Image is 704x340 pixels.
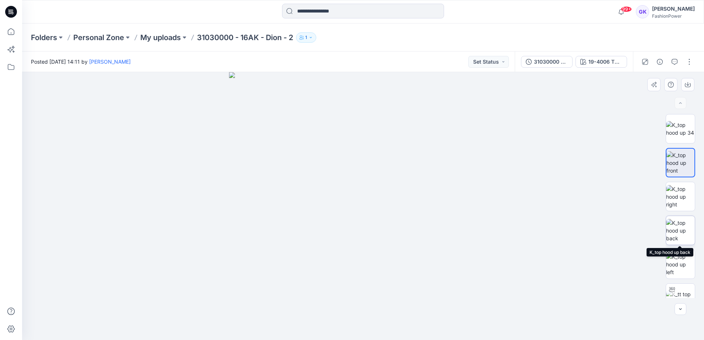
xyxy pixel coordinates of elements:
a: Folders [31,32,57,43]
div: FashionPower [652,13,695,19]
button: Details [654,56,666,68]
button: 1 [296,32,316,43]
img: K_top hood up 34 [666,121,695,137]
img: K_top hood up right [666,185,695,208]
span: 99+ [621,6,632,12]
span: Posted [DATE] 14:11 by [31,58,131,65]
img: K_top hood up back [666,219,695,242]
img: K_tt top hood up [666,290,695,306]
img: K_top hood up front [666,151,694,174]
img: eyJhbGciOiJIUzI1NiIsImtpZCI6IjAiLCJzbHQiOiJzZXMiLCJ0eXAiOiJKV1QifQ.eyJkYXRhIjp7InR5cGUiOiJzdG9yYW... [229,72,497,340]
img: K_top hood up left [666,253,695,276]
p: 31030000 - 16AK - Dion - 2 [197,32,293,43]
button: 31030000 - 15AK - Dion - 2 [521,56,573,68]
a: Personal Zone [73,32,124,43]
div: [PERSON_NAME] [652,4,695,13]
a: [PERSON_NAME] [89,59,131,65]
p: 1 [305,33,307,42]
button: 19-4006 TPG Caviar + Grey [575,56,627,68]
div: 31030000 - 15AK - Dion - 2 [534,58,568,66]
a: My uploads [140,32,181,43]
div: 19-4006 TPG Caviar + Grey [588,58,622,66]
div: GK [636,5,649,18]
